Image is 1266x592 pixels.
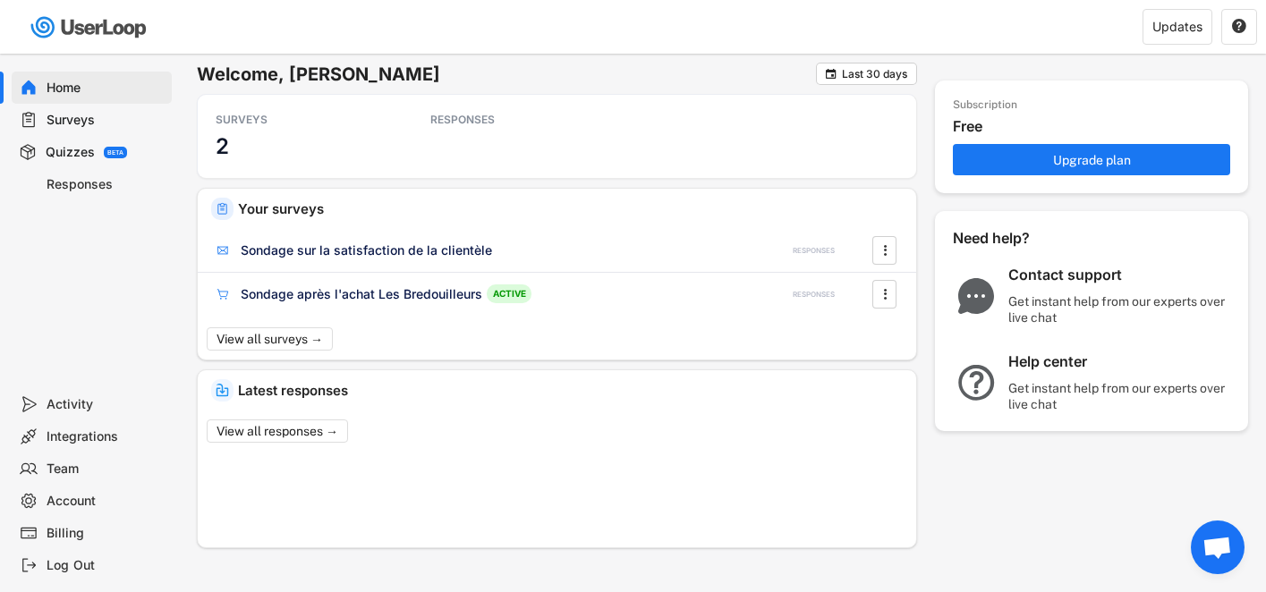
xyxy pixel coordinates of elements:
[47,80,165,97] div: Home
[216,384,229,397] img: IncomingMajor.svg
[1008,352,1232,371] div: Help center
[47,396,165,413] div: Activity
[953,98,1017,113] div: Subscription
[1008,380,1232,412] div: Get instant help from our experts over live chat
[824,67,837,80] button: 
[216,132,229,160] h3: 2
[47,428,165,445] div: Integrations
[216,113,377,127] div: SURVEYS
[241,241,492,259] div: Sondage sur la satisfaction de la clientèle
[47,461,165,478] div: Team
[1008,293,1232,326] div: Get instant help from our experts over live chat
[1152,21,1202,33] div: Updates
[793,246,835,256] div: RESPONSES
[953,117,1239,136] div: Free
[238,202,903,216] div: Your surveys
[197,63,816,86] h6: Welcome, [PERSON_NAME]
[793,290,835,300] div: RESPONSES
[1191,520,1245,574] div: Ouvrir le chat
[487,284,531,303] div: ACTIVE
[46,144,95,161] div: Quizzes
[238,384,903,397] div: Latest responses
[47,557,165,574] div: Log Out
[876,281,894,308] button: 
[953,229,1078,248] div: Need help?
[241,285,482,303] div: Sondage après l'achat Les Bredouilleurs
[883,241,887,259] text: 
[953,365,999,401] img: QuestionMarkInverseMajor.svg
[826,67,837,80] text: 
[47,176,165,193] div: Responses
[1231,19,1247,35] button: 
[842,69,907,80] div: Last 30 days
[207,419,348,443] button: View all responses →
[953,144,1230,175] button: Upgrade plan
[883,284,887,303] text: 
[1008,266,1232,284] div: Contact support
[430,113,591,127] div: RESPONSES
[47,493,165,510] div: Account
[47,525,165,542] div: Billing
[1232,18,1246,34] text: 
[27,9,153,46] img: userloop-logo-01.svg
[107,149,123,156] div: BETA
[207,327,333,351] button: View all surveys →
[47,112,165,129] div: Surveys
[953,278,999,314] img: ChatMajor.svg
[876,237,894,264] button: 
